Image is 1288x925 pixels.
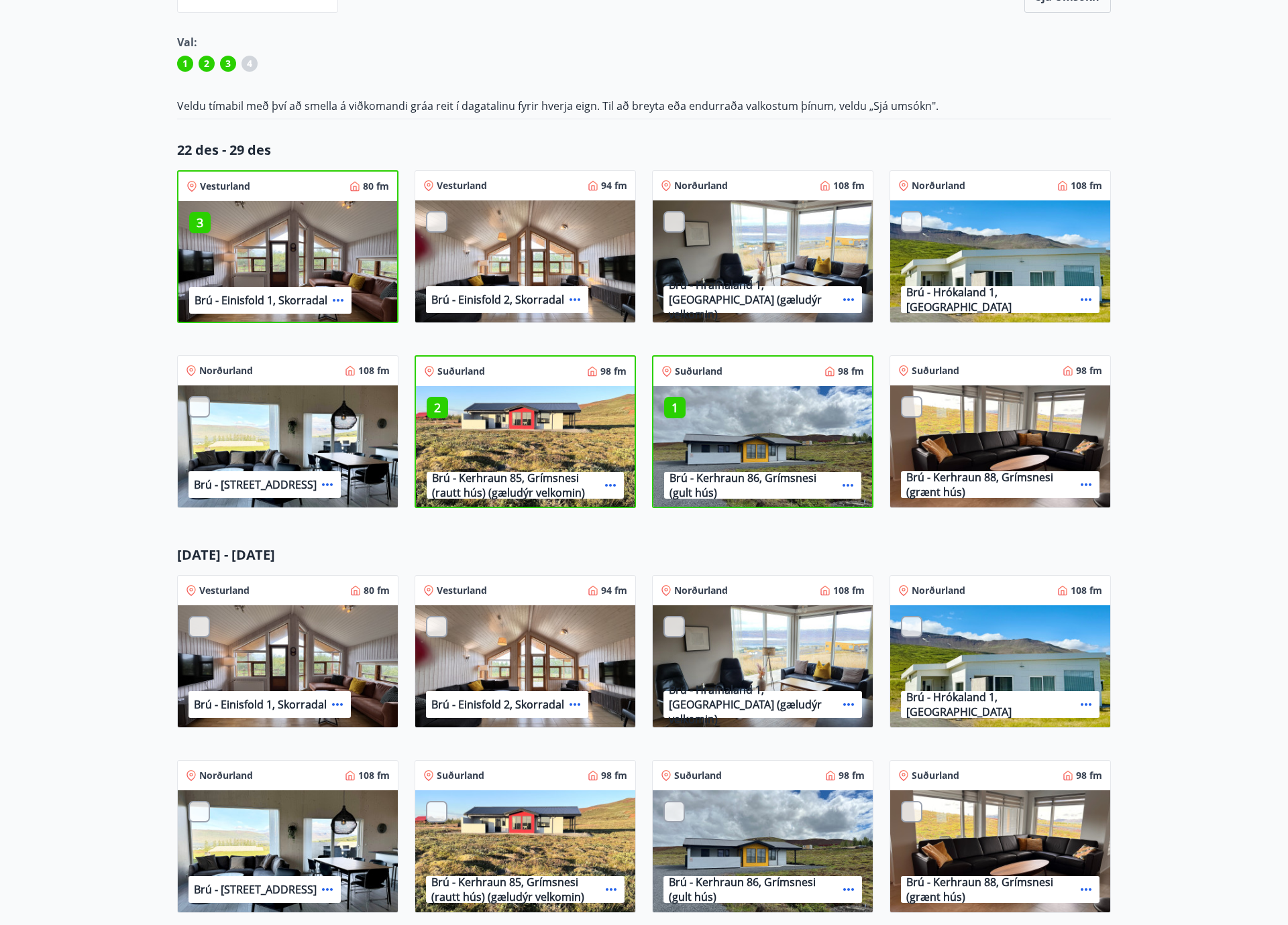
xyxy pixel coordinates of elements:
[199,364,253,377] p: Norðurland
[177,546,1111,564] p: [DATE] - [DATE]
[437,769,484,782] p: Suðurland
[194,477,317,492] p: Brú - [STREET_ADDRESS]
[906,875,1075,904] p: Brú - Kerhraun 88, Grímsnesi (grænt hús)
[200,180,250,193] p: Vesturland
[906,285,1075,314] p: Brú - Hrókaland 1, [GEOGRAPHIC_DATA]
[431,697,564,712] p: Brú - Einisfold 2, Skorradal
[833,584,865,597] p: 108 fm
[1071,179,1102,192] p: 108 fm
[194,882,317,897] p: Brú - [STREET_ADDRESS]
[912,769,959,782] p: Suðurland
[358,364,390,377] p: 108 fm
[912,584,965,597] p: Norðurland
[177,35,197,50] span: Val:
[437,179,487,192] p: Vesturland
[600,365,627,378] p: 98 fm
[225,57,231,70] span: 3
[247,57,252,70] span: 4
[906,470,1075,499] p: Brú - Kerhraun 88, Grímsnesi (grænt hús)
[364,584,390,597] p: 80 fm
[912,364,959,377] p: Suðurland
[195,293,327,308] p: Brú - Einisfold 1, Skorradal
[177,141,1111,160] p: 22 des - 29 des
[431,292,564,307] p: Brú - Einisfold 2, Skorradal
[906,690,1075,719] p: Brú - Hrókaland 1, [GEOGRAPHIC_DATA]
[674,584,728,597] p: Norðurland
[669,471,837,500] p: Brú - Kerhraun 86, Grímsnesi (gult hús)
[601,584,627,597] p: 94 fm
[912,179,965,192] p: Norðurland
[839,769,865,782] p: 98 fm
[199,769,253,782] p: Norðurland
[674,179,728,192] p: Norðurland
[363,180,389,193] p: 80 fm
[182,57,188,70] span: 1
[675,365,722,378] p: Suðurland
[674,769,722,782] p: Suðurland
[437,365,485,378] p: Suðurland
[431,875,600,904] p: Brú - Kerhraun 85, Grímsnesi (rautt hús) (gæludýr velkomin)
[177,99,1111,113] p: Veldu tímabil með því að smella á viðkomandi gráa reit í dagatalinu fyrir hverja eign. Til að bre...
[432,471,600,500] p: Brú - Kerhraun 85, Grímsnesi (rautt hús) (gæludýr velkomin)
[669,277,838,322] p: Brú - Hrafnaland 1, [GEOGRAPHIC_DATA] (gæludýr velkomin)
[669,682,838,727] p: Brú - Hrafnaland 1, [GEOGRAPHIC_DATA] (gæludýr velkomin)
[601,179,627,192] p: 94 fm
[194,697,327,712] p: Brú - Einisfold 1, Skorradal
[189,214,211,231] p: 3
[833,179,865,192] p: 108 fm
[664,399,686,416] p: 1
[601,769,627,782] p: 98 fm
[358,769,390,782] p: 108 fm
[204,57,209,70] span: 2
[669,875,838,904] p: Brú - Kerhraun 86, Grímsnesi (gult hús)
[1076,769,1102,782] p: 98 fm
[1071,584,1102,597] p: 108 fm
[427,399,448,416] p: 2
[199,584,250,597] p: Vesturland
[437,584,487,597] p: Vesturland
[838,365,864,378] p: 98 fm
[1076,364,1102,377] p: 98 fm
